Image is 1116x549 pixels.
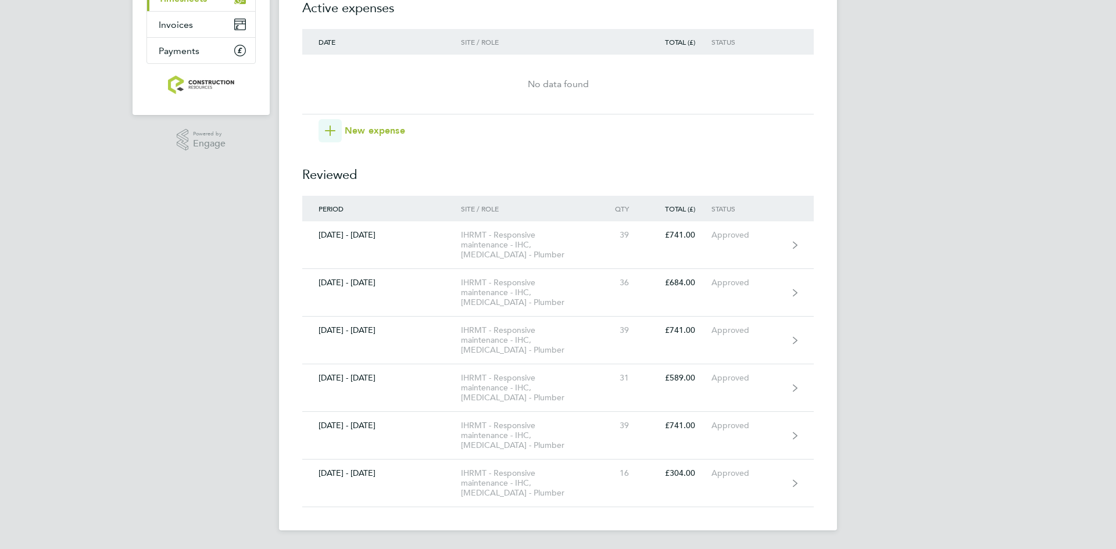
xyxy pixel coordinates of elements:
div: [DATE] - [DATE] [302,373,461,383]
a: [DATE] - [DATE]IHRMT - Responsive maintenance - IHC, [MEDICAL_DATA] - Plumber39£741.00Approved [302,412,814,460]
div: Approved [711,468,783,478]
div: Date [302,38,461,46]
a: Powered byEngage [177,129,226,151]
span: Engage [193,139,226,149]
span: Invoices [159,19,193,30]
span: Period [319,204,344,213]
div: £684.00 [645,278,711,288]
a: [DATE] - [DATE]IHRMT - Responsive maintenance - IHC, [MEDICAL_DATA] - Plumber31£589.00Approved [302,364,814,412]
div: Approved [711,278,783,288]
div: Approved [711,230,783,240]
a: Go to home page [146,76,256,94]
div: Total (£) [645,204,711,213]
div: £741.00 [645,230,711,240]
a: [DATE] - [DATE]IHRMT - Responsive maintenance - IHC, [MEDICAL_DATA] - Plumber39£741.00Approved [302,221,814,269]
div: IHRMT - Responsive maintenance - IHC, [MEDICAL_DATA] - Plumber [461,421,594,450]
a: Invoices [147,12,255,37]
div: [DATE] - [DATE] [302,230,461,240]
div: Site / Role [461,204,594,213]
a: [DATE] - [DATE]IHRMT - Responsive maintenance - IHC, [MEDICAL_DATA] - Plumber39£741.00Approved [302,317,814,364]
img: construction-resources-logo-retina.png [168,76,235,94]
span: Powered by [193,129,226,139]
div: Status [711,38,783,46]
div: Site / Role [461,38,594,46]
div: IHRMT - Responsive maintenance - IHC, [MEDICAL_DATA] - Plumber [461,373,594,403]
div: No data found [302,77,814,91]
div: £304.00 [645,468,711,478]
div: [DATE] - [DATE] [302,421,461,430]
div: [DATE] - [DATE] [302,325,461,335]
div: 31 [594,373,645,383]
div: [DATE] - [DATE] [302,468,461,478]
div: Approved [711,325,783,335]
div: [DATE] - [DATE] [302,278,461,288]
div: £589.00 [645,373,711,383]
span: New expense [345,124,405,138]
div: £741.00 [645,421,711,430]
div: 39 [594,421,645,430]
div: Approved [711,373,783,383]
div: Status [711,204,783,213]
div: 16 [594,468,645,478]
div: Approved [711,421,783,430]
div: 39 [594,325,645,335]
div: £741.00 [645,325,711,335]
h2: Reviewed [302,142,814,196]
div: Total (£) [645,38,711,46]
button: New expense [319,119,405,142]
div: Qty [594,204,645,213]
div: IHRMT - Responsive maintenance - IHC, [MEDICAL_DATA] - Plumber [461,230,594,260]
div: 39 [594,230,645,240]
a: [DATE] - [DATE]IHRMT - Responsive maintenance - IHC, [MEDICAL_DATA] - Plumber36£684.00Approved [302,269,814,317]
div: IHRMT - Responsive maintenance - IHC, [MEDICAL_DATA] - Plumber [461,278,594,307]
span: Payments [159,45,199,56]
div: IHRMT - Responsive maintenance - IHC, [MEDICAL_DATA] - Plumber [461,468,594,498]
a: [DATE] - [DATE]IHRMT - Responsive maintenance - IHC, [MEDICAL_DATA] - Plumber16£304.00Approved [302,460,814,507]
div: 36 [594,278,645,288]
div: IHRMT - Responsive maintenance - IHC, [MEDICAL_DATA] - Plumber [461,325,594,355]
a: Payments [147,38,255,63]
